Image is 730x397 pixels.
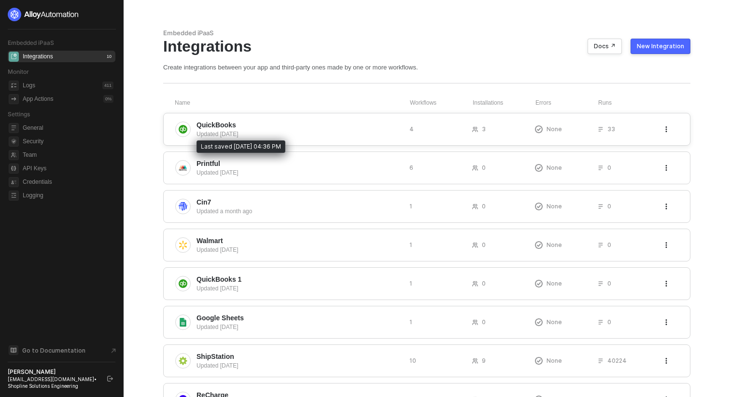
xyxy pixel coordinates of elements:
img: integration-icon [179,202,187,211]
div: Integrations [163,37,690,55]
div: 10 [105,53,113,60]
button: Docs ↗ [588,39,622,54]
span: icon-exclamation [535,280,543,287]
span: icon-threedots [663,358,669,364]
span: General [23,122,113,134]
div: 411 [102,82,113,89]
div: 0 % [103,95,113,103]
div: Updated [DATE] [197,284,402,293]
span: None [547,279,562,287]
span: icon-list [598,126,604,132]
span: icon-threedots [663,281,669,287]
div: Name [175,99,410,107]
div: Docs ↗ [594,42,616,50]
span: 0 [482,241,486,249]
div: Installations [473,99,535,107]
span: logging [9,191,19,201]
span: icon-app-actions [9,94,19,104]
div: Create integrations between your app and third-party ones made by one or more workflows. [163,63,690,71]
span: icon-threedots [663,242,669,248]
span: 10 [409,356,416,365]
div: New Integration [637,42,684,50]
span: icon-users [472,319,478,325]
span: icon-users [472,358,478,364]
div: Integrations [23,53,53,61]
div: Errors [535,99,598,107]
span: icon-users [472,242,478,248]
span: integrations [9,52,19,62]
span: icon-exclamation [535,318,543,326]
span: team [9,150,19,160]
span: icon-exclamation [535,241,543,249]
span: icon-users [472,281,478,287]
div: Updated [DATE] [197,168,402,177]
img: logo [8,8,79,21]
span: icon-logs [9,81,19,91]
span: Team [23,149,113,161]
span: general [9,123,19,133]
span: 0 [607,279,611,287]
span: credentials [9,177,19,187]
span: None [547,241,562,249]
img: integration-icon [179,241,187,249]
span: 1 [409,241,412,249]
span: icon-threedots [663,126,669,132]
span: None [547,164,562,172]
span: 4 [409,125,414,133]
img: integration-icon [179,125,187,134]
button: New Integration [631,39,690,54]
img: integration-icon [179,318,187,327]
span: icon-threedots [663,165,669,171]
span: 0 [482,318,486,326]
span: 9 [482,356,486,365]
span: 33 [607,125,615,133]
span: icon-threedots [663,204,669,209]
span: icon-users [472,126,478,132]
span: icon-list [598,358,604,364]
img: integration-icon [179,279,187,288]
span: Printful [197,159,220,168]
span: Monitor [8,68,29,75]
span: Security [23,136,113,147]
img: integration-icon [179,356,187,365]
span: Credentials [23,176,113,188]
span: Walmart [197,236,223,246]
span: icon-exclamation [535,203,543,210]
div: Logs [23,82,35,90]
span: Cin7 [197,197,211,207]
span: icon-list [598,319,604,325]
span: 1 [409,279,412,287]
span: ShipStation [197,352,234,361]
span: 1 [409,202,412,210]
div: Last saved [DATE] 04:36 PM [197,140,285,153]
span: 1 [409,318,412,326]
div: Runs [598,99,664,107]
span: API Keys [23,163,113,174]
span: icon-list [598,281,604,287]
div: [EMAIL_ADDRESS][DOMAIN_NAME] • Shopline Solutions Engineering [8,376,98,389]
span: logout [107,376,113,382]
span: 0 [607,164,611,172]
span: icon-exclamation [535,164,543,172]
span: icon-exclamation [535,125,543,133]
span: QuickBooks 1 [197,274,241,284]
span: icon-threedots [663,319,669,325]
span: 3 [482,125,486,133]
div: Updated [DATE] [197,130,402,138]
span: Embedded iPaaS [8,39,54,46]
span: security [9,137,19,147]
span: icon-list [598,165,604,171]
img: integration-icon [179,164,187,172]
span: 0 [482,202,486,210]
span: None [547,202,562,210]
span: QuickBooks [197,120,236,130]
span: 0 [482,164,486,172]
span: 0 [482,279,486,287]
span: documentation [9,345,18,355]
div: [PERSON_NAME] [8,368,98,376]
span: 6 [409,164,413,172]
span: None [547,356,562,365]
div: Updated a month ago [197,207,402,216]
div: Updated [DATE] [197,361,402,370]
span: None [547,125,562,133]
